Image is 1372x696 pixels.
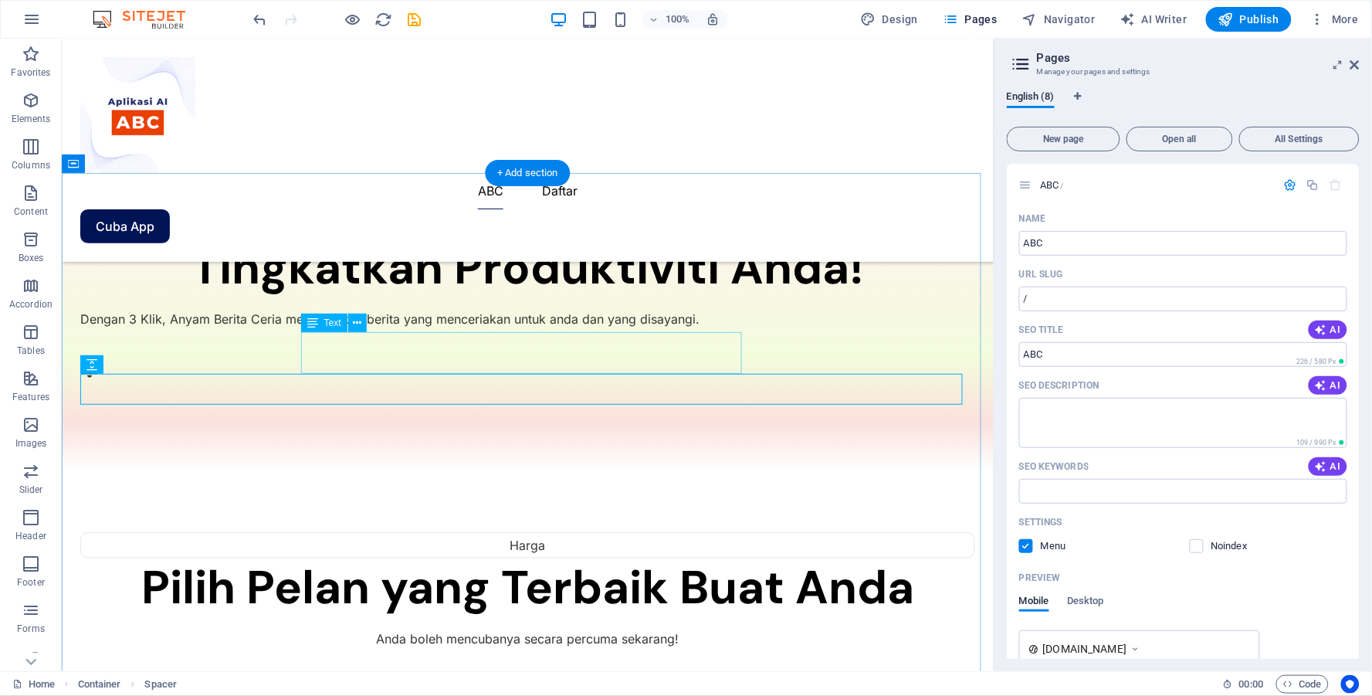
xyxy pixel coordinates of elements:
[1276,675,1329,694] button: Code
[17,345,45,357] p: Tables
[1315,379,1341,392] span: AI
[1293,437,1347,448] span: Calculated pixel length in search results
[1019,324,1064,336] p: SEO Title
[1019,287,1347,311] input: Last part of the URL for this page
[1007,127,1120,151] button: New page
[1239,127,1360,151] button: All Settings
[9,298,53,311] p: Accordion
[17,623,45,635] p: Forms
[937,7,1003,32] button: Pages
[1218,12,1279,27] span: Publish
[19,484,43,496] p: Slider
[1014,134,1113,144] span: New page
[1114,7,1194,32] button: AI Writer
[861,12,919,27] span: Design
[1309,457,1347,476] button: AI
[405,10,424,29] button: save
[855,7,925,32] div: Design (Ctrl+Alt+Y)
[1019,342,1347,367] input: The page title in search results and browser tabs
[1120,12,1187,27] span: AI Writer
[19,252,44,264] p: Boxes
[1293,356,1347,367] span: Calculated pixel length in search results
[1296,439,1336,446] span: 109 / 990 Px
[855,7,925,32] button: Design
[12,159,50,171] p: Columns
[1037,51,1360,65] h2: Pages
[374,10,393,29] button: reload
[1309,376,1347,395] button: AI
[14,205,48,218] p: Content
[642,10,697,29] button: 100%
[1315,460,1341,473] span: AI
[1296,358,1336,365] span: 226 / 580 Px
[406,11,424,29] i: Save (Ctrl+S)
[145,675,178,694] span: Click to select. Double-click to edit
[12,391,49,403] p: Features
[943,12,997,27] span: Pages
[1246,134,1353,144] span: All Settings
[1250,678,1252,690] span: :
[1019,379,1099,392] label: The text in search results and social media
[1043,641,1127,657] span: [DOMAIN_NAME]
[1019,572,1061,584] p: Preview of your page in search results
[11,66,50,79] p: Favorites
[1330,178,1343,192] div: The startpage cannot be deleted
[1019,379,1099,392] p: SEO Description
[1016,7,1102,32] button: Navigator
[1019,595,1104,624] div: Preview
[1304,7,1365,32] button: More
[12,113,51,125] p: Elements
[252,11,269,29] i: Undo: Change text (Ctrl+Z)
[1126,127,1233,151] button: Open all
[1061,182,1064,190] span: /
[1211,539,1262,553] p: Instruct search engines to exclude this page from search results.
[1007,87,1055,109] span: English (8)
[1019,268,1063,280] label: Last part of the URL for this page
[1019,460,1089,473] p: SEO Keywords
[89,10,205,29] img: Editor Logo
[375,11,393,29] i: Reload page
[1223,675,1264,694] h6: Session time
[1283,675,1322,694] span: Code
[485,160,571,186] div: + Add section
[78,675,178,694] nav: breadcrumb
[78,675,121,694] span: Click to select. Double-click to edit
[666,10,690,29] h6: 100%
[1239,675,1263,694] span: 00 00
[706,12,720,26] i: On resize automatically adjust zoom level to fit chosen device.
[1309,321,1347,339] button: AI
[1019,324,1064,336] label: The page title in search results and browser tabs
[1040,179,1064,191] span: Click to open page
[344,10,362,29] button: Click here to leave preview mode and continue editing
[1315,324,1341,336] span: AI
[1037,65,1329,79] h3: Manage your pages and settings
[1022,12,1096,27] span: Navigator
[1206,7,1292,32] button: Publish
[1035,180,1276,190] div: ABC/
[17,576,45,589] p: Footer
[15,437,47,450] p: Images
[12,675,55,694] a: Click to cancel selection. Double-click to open Pages
[1341,675,1360,694] button: Usercentrics
[1068,592,1105,613] span: Desktop
[1019,268,1063,280] p: URL SLUG
[1007,91,1360,121] div: Language Tabs
[1041,539,1091,553] p: Define if you want this page to be shown in auto-generated navigation.
[1310,12,1359,27] span: More
[1019,398,1347,448] textarea: The text in search results and social media
[1019,212,1045,225] p: Name
[1306,178,1319,192] div: Duplicate
[15,530,46,542] p: Header
[1133,134,1226,144] span: Open all
[251,10,269,29] button: undo
[1019,592,1049,613] span: Mobile
[324,318,341,328] span: Text
[1019,516,1062,528] p: Settings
